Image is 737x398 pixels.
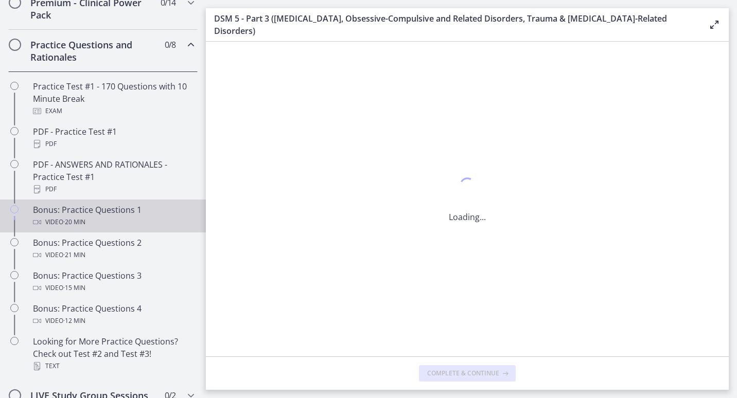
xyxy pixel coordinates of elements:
div: Bonus: Practice Questions 4 [33,302,194,327]
span: Complete & continue [427,369,499,377]
span: 0 / 8 [165,39,176,51]
div: PDF - Practice Test #1 [33,125,194,150]
h2: Practice Questions and Rationales [30,39,156,63]
div: PDF - ANSWERS AND RATIONALES - Practice Test #1 [33,158,194,195]
div: Bonus: Practice Questions 3 [33,269,194,294]
div: Looking for More Practice Questions? Check out Test #2 and Test #3! [33,335,194,372]
div: Exam [33,105,194,117]
div: PDF [33,138,194,150]
div: Video [33,216,194,228]
button: Complete & continue [419,365,516,382]
div: Bonus: Practice Questions 2 [33,237,194,261]
div: Video [33,282,194,294]
div: PDF [33,183,194,195]
div: Text [33,360,194,372]
h3: DSM 5 - Part 3 ([MEDICAL_DATA], Obsessive-Compulsive and Related Disorders, Trauma & [MEDICAL_DAT... [214,12,692,37]
div: Bonus: Practice Questions 1 [33,204,194,228]
span: · 20 min [63,216,85,228]
p: Loading... [449,211,486,223]
div: Video [33,249,194,261]
span: · 21 min [63,249,85,261]
span: · 15 min [63,282,85,294]
div: Video [33,315,194,327]
div: 1 [449,175,486,198]
div: Practice Test #1 - 170 Questions with 10 Minute Break [33,80,194,117]
span: · 12 min [63,315,85,327]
